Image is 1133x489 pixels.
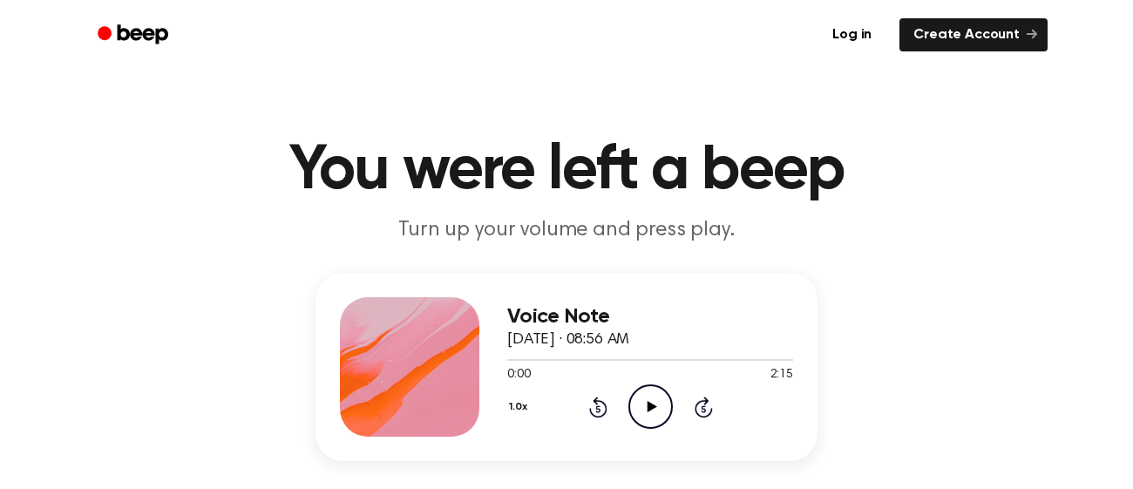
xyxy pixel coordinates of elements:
button: 1.0x [507,392,533,422]
span: [DATE] · 08:56 AM [507,332,629,348]
a: Log in [815,15,889,55]
span: 2:15 [770,366,793,384]
a: Create Account [899,18,1048,51]
h1: You were left a beep [120,139,1013,202]
h3: Voice Note [507,305,793,329]
p: Turn up your volume and press play. [232,216,901,245]
a: Beep [85,18,184,52]
span: 0:00 [507,366,530,384]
